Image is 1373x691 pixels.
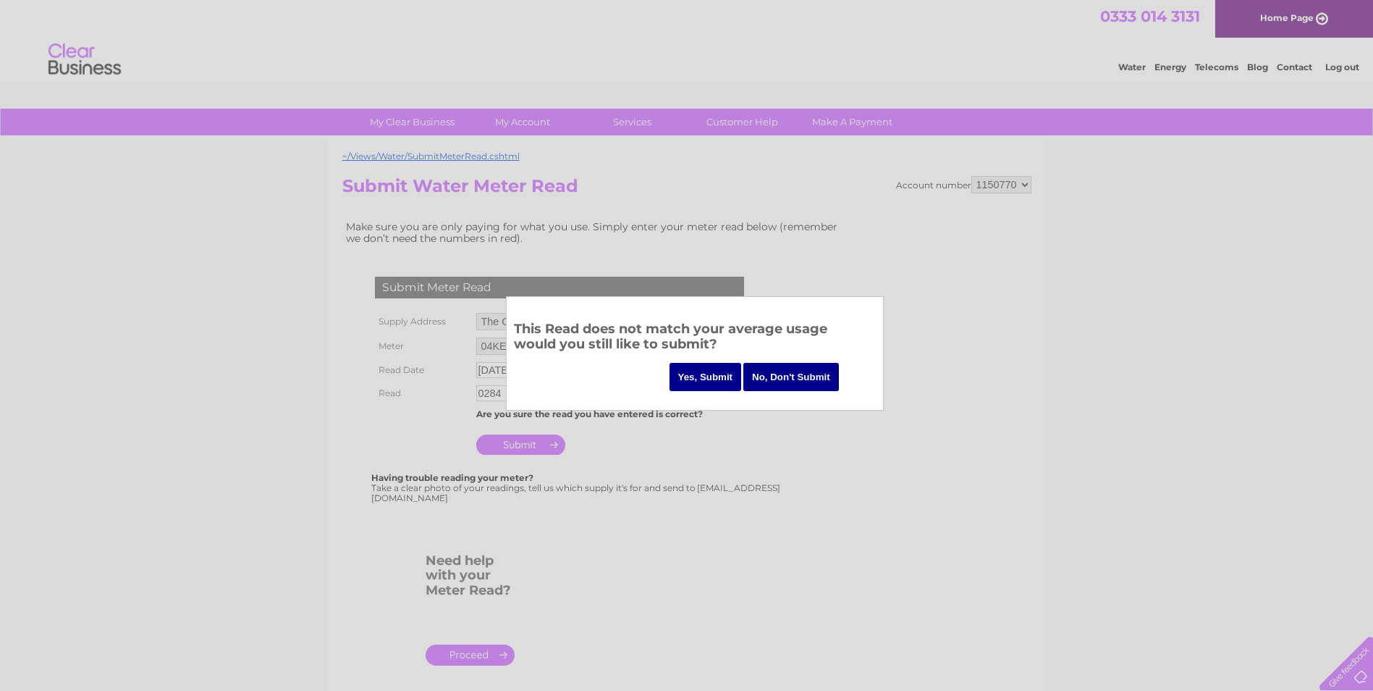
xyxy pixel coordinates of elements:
[669,363,742,391] input: Yes, Submit
[1247,62,1268,72] a: Blog
[48,38,122,82] img: logo.png
[1277,62,1312,72] a: Contact
[1325,62,1359,72] a: Log out
[1195,62,1238,72] a: Telecoms
[743,363,839,391] input: No, Don't Submit
[345,8,1029,70] div: Clear Business is a trading name of Verastar Limited (registered in [GEOGRAPHIC_DATA] No. 3667643...
[1154,62,1186,72] a: Energy
[1100,7,1200,25] a: 0333 014 3131
[514,319,876,359] h3: This Read does not match your average usage would you still like to submit?
[1118,62,1146,72] a: Water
